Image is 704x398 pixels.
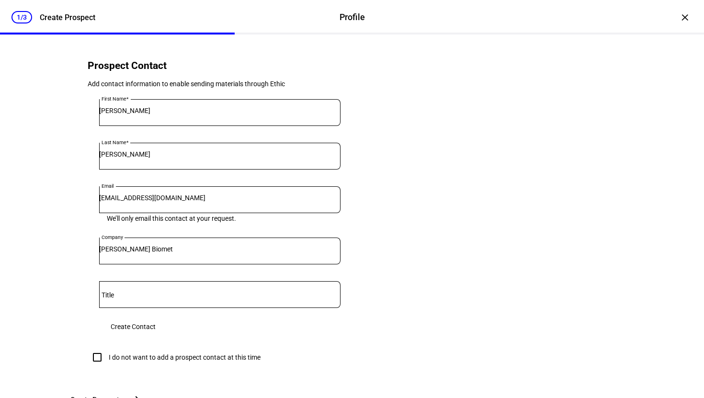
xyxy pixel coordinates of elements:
h2: Prospect Contact [88,60,352,71]
mat-label: Title [102,291,114,299]
mat-hint: We’ll only email this contact at your request. [107,213,236,222]
div: × [677,10,693,25]
mat-label: Email [102,183,114,189]
div: Add contact information to enable sending materials through Ethic [88,80,352,88]
mat-label: Company [102,234,123,240]
span: Create Contact [111,317,156,336]
div: Create Prospect [40,13,95,22]
div: Profile [340,11,365,23]
mat-label: Last Name [102,139,126,145]
button: Create Contact [99,317,167,336]
mat-label: First Name [102,96,126,102]
div: I do not want to add a prospect contact at this time [109,353,261,361]
div: 1/3 [11,11,32,23]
